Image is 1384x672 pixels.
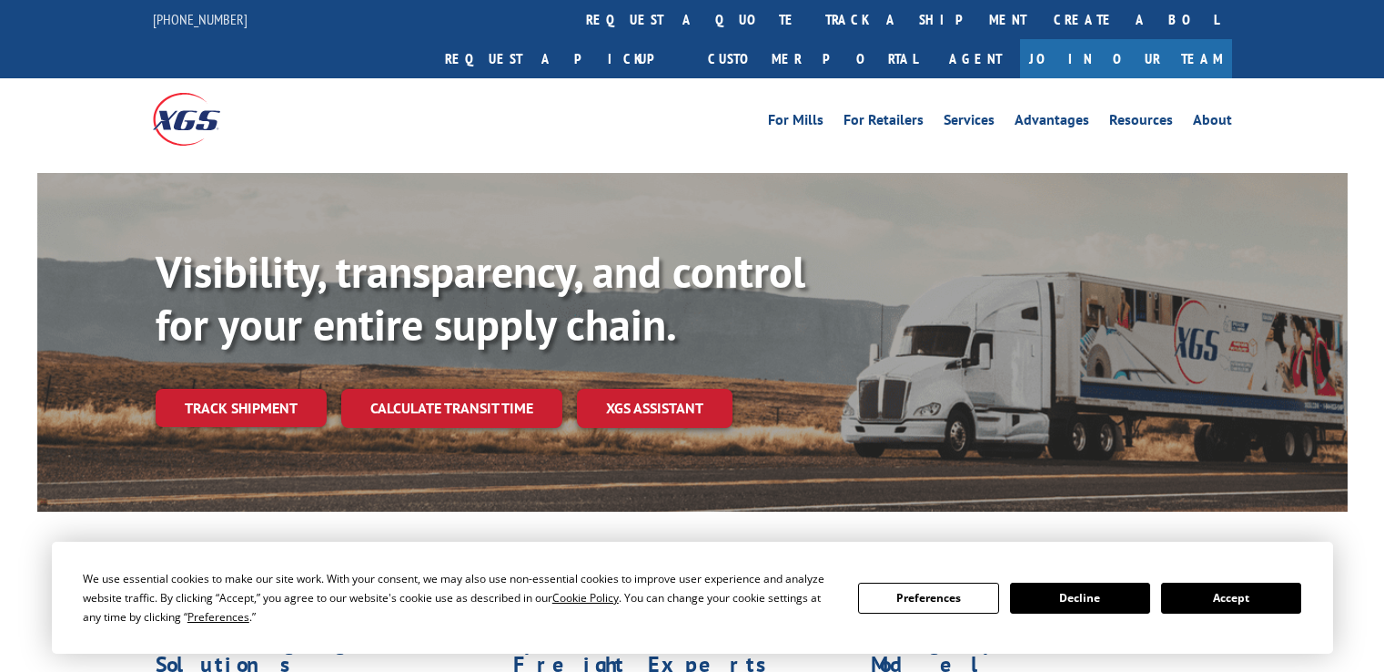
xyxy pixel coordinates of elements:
[694,39,931,78] a: Customer Portal
[187,609,249,625] span: Preferences
[1020,39,1232,78] a: Join Our Team
[552,590,619,606] span: Cookie Policy
[844,113,924,133] a: For Retailers
[931,39,1020,78] a: Agent
[858,583,998,614] button: Preferences
[341,389,562,428] a: Calculate transit time
[52,542,1333,654] div: Cookie Consent Prompt
[577,389,732,428] a: XGS ASSISTANT
[1015,113,1089,133] a: Advantages
[83,569,836,626] div: We use essential cookies to make our site work. With your consent, we may also use non-essential ...
[1109,113,1173,133] a: Resources
[431,39,694,78] a: Request a pickup
[1010,583,1150,614] button: Decline
[944,113,995,133] a: Services
[156,243,805,352] b: Visibility, transparency, and control for your entire supply chain.
[153,10,248,28] a: [PHONE_NUMBER]
[768,113,823,133] a: For Mills
[156,389,327,427] a: Track shipment
[1161,583,1301,614] button: Accept
[1193,113,1232,133] a: About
